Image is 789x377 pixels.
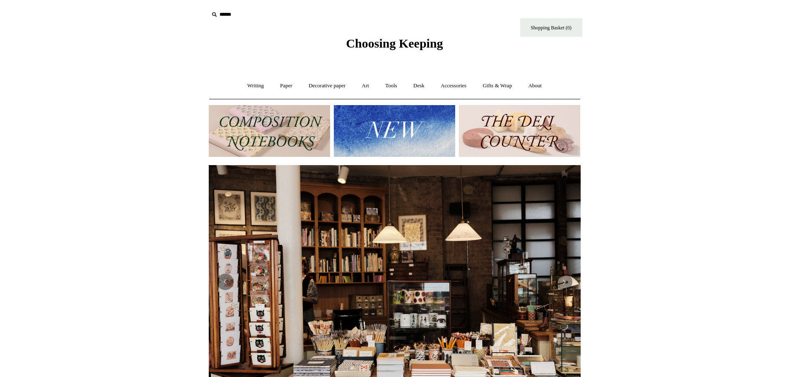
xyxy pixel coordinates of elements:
a: Writing [240,75,271,97]
img: The Deli Counter [459,105,580,157]
img: New.jpg__PID:f73bdf93-380a-4a35-bcfe-7823039498e1 [334,105,455,157]
img: 202302 Composition ledgers.jpg__PID:69722ee6-fa44-49dd-a067-31375e5d54ec [209,105,330,157]
a: Accessories [433,75,474,97]
a: Shopping Basket (0) [520,18,582,37]
a: Art [355,75,376,97]
a: Gifts & Wrap [475,75,519,97]
button: Previous [217,274,234,290]
a: Decorative paper [301,75,353,97]
a: Paper [273,75,300,97]
a: About [521,75,549,97]
a: Tools [378,75,405,97]
button: Next [556,274,572,290]
span: Choosing Keeping [346,36,443,50]
a: Choosing Keeping [346,43,443,49]
a: Desk [406,75,432,97]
